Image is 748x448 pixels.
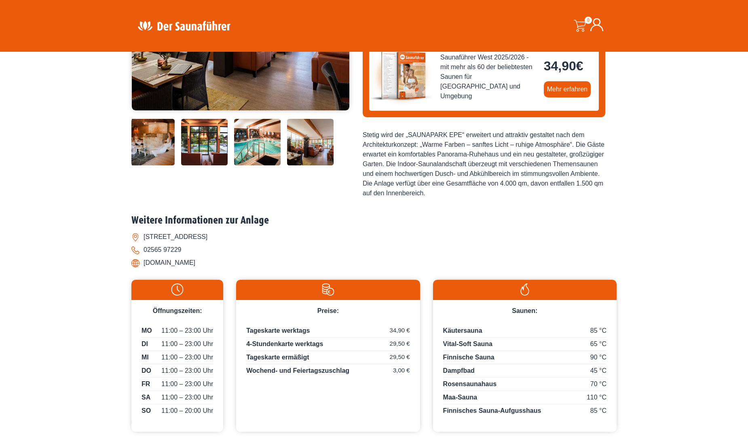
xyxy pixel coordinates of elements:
[393,366,410,375] span: 3,00 €
[544,81,591,97] a: Mehr erfahren
[369,43,434,108] img: der-saunafuehrer-2025-west.jpg
[363,130,605,198] div: Stetig wird der „SAUNAPARK EPE“ erweitert und attraktiv gestaltet nach dem Architekturkonzept: „W...
[512,307,537,314] span: Saunen:
[390,353,410,362] span: 29,50 €
[142,366,151,376] span: DO
[440,53,537,101] span: Saunaführer West 2025/2026 - mit mehr als 60 der beliebtesten Saunen für [GEOGRAPHIC_DATA] und Um...
[317,307,339,314] span: Preise:
[161,379,213,389] span: 11:00 – 23:00 Uhr
[246,353,410,364] p: Tageskarte ermäßigt
[587,393,606,402] span: 110 °C
[246,326,410,338] p: Tageskarte werktags
[246,339,410,351] p: 4-Stundenkarte werktags
[142,353,149,362] span: MI
[161,326,213,336] span: 11:00 – 23:00 Uhr
[142,379,150,389] span: FR
[246,366,410,376] p: Wochend- und Feiertagszuschlag
[131,214,617,227] h2: Weitere Informationen zur Anlage
[390,326,410,335] span: 34,90 €
[544,59,583,73] bdi: 34,90
[443,354,494,361] span: Finnische Sauna
[576,59,583,73] span: €
[443,380,497,387] span: Rosensaunahaus
[131,243,617,256] li: 02565 97229
[590,366,606,376] span: 45 °C
[161,339,213,349] span: 11:00 – 23:00 Uhr
[585,17,592,24] span: 0
[590,353,606,362] span: 90 °C
[590,326,606,336] span: 85 °C
[131,256,617,269] li: [DOMAIN_NAME]
[443,407,541,414] span: Finnisches Sauna-Aufgusshaus
[590,406,606,416] span: 85 °C
[142,339,148,349] span: DI
[142,393,150,402] span: SA
[443,394,477,401] span: Maa-Sauna
[590,379,606,389] span: 70 °C
[131,230,617,243] li: [STREET_ADDRESS]
[161,406,213,416] span: 11:00 – 20:00 Uhr
[390,339,410,349] span: 29,50 €
[161,366,213,376] span: 11:00 – 23:00 Uhr
[142,406,151,416] span: SO
[142,326,152,336] span: MO
[590,339,606,349] span: 65 °C
[443,367,475,374] span: Dampfbad
[161,393,213,402] span: 11:00 – 23:00 Uhr
[437,283,613,296] img: Flamme-weiss.svg
[135,283,219,296] img: Uhr-weiss.svg
[443,327,482,334] span: Käutersauna
[240,283,416,296] img: Preise-weiss.svg
[161,353,213,362] span: 11:00 – 23:00 Uhr
[443,340,492,347] span: Vital-Soft Sauna
[153,307,202,314] span: Öffnungszeiten:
